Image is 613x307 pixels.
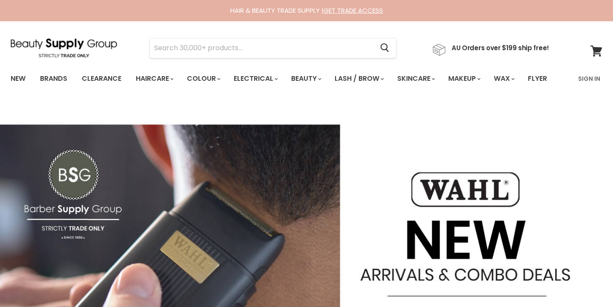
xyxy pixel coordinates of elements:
[34,70,74,88] a: Brands
[442,70,486,88] a: Makeup
[227,70,283,88] a: Electrical
[149,38,396,58] form: Product
[391,70,440,88] a: Skincare
[328,70,389,88] a: Lash / Brow
[521,70,553,88] a: Flyer
[324,6,383,15] a: GET TRADE ACCESS
[4,70,32,88] a: New
[487,70,520,88] a: Wax
[150,38,373,58] input: Search
[573,70,605,88] a: Sign In
[4,66,563,91] ul: Main menu
[373,38,396,58] button: Search
[180,70,226,88] a: Colour
[129,70,179,88] a: Haircare
[285,70,327,88] a: Beauty
[75,70,128,88] a: Clearance
[570,267,604,298] iframe: Gorgias live chat messenger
